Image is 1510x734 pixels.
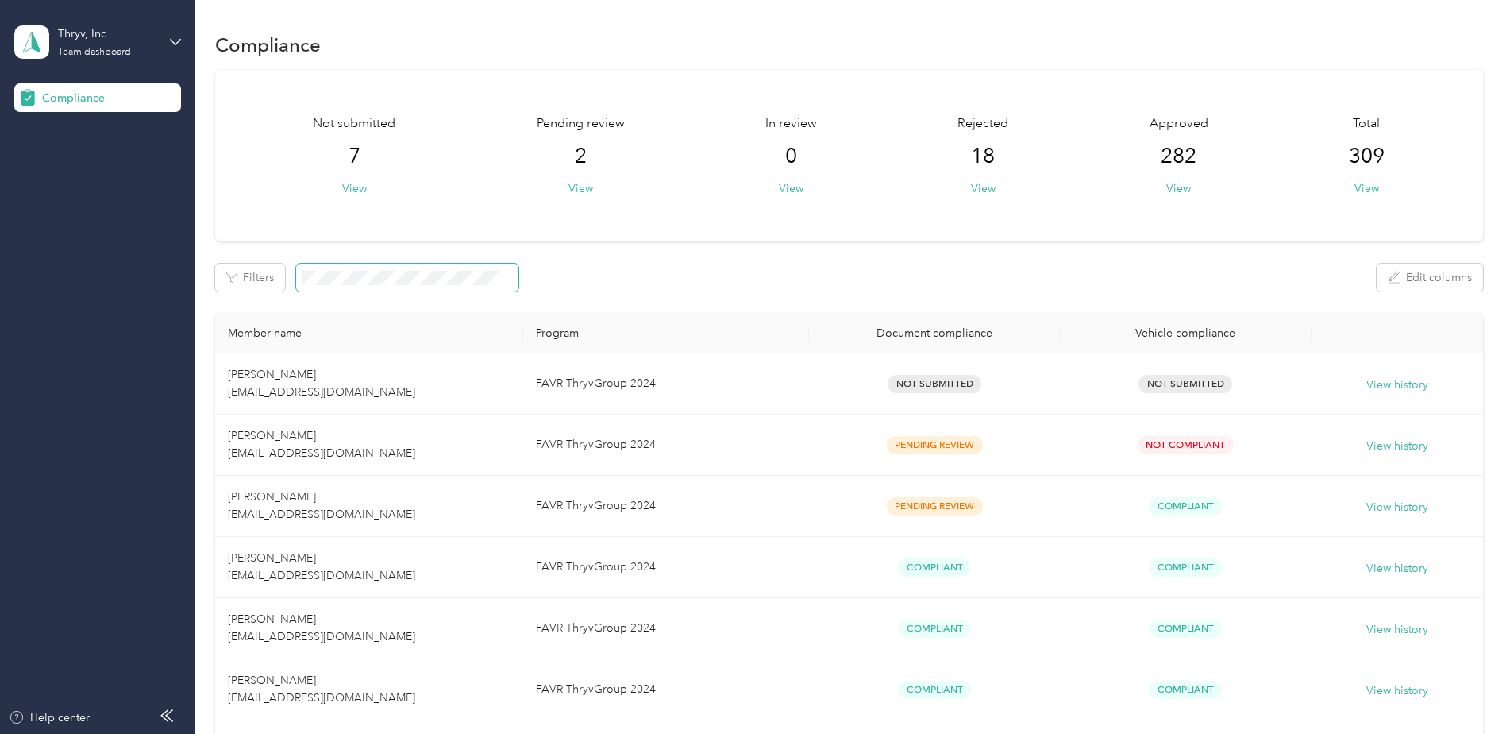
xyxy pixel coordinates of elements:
span: Total [1353,114,1380,133]
button: View [342,180,367,197]
span: 18 [971,144,995,169]
span: Not Submitted [888,375,981,393]
span: 282 [1161,144,1196,169]
span: [PERSON_NAME] [EMAIL_ADDRESS][DOMAIN_NAME] [228,368,415,399]
td: FAVR ThryvGroup 2024 [523,598,809,659]
td: FAVR ThryvGroup 2024 [523,659,809,720]
button: View history [1366,621,1428,639]
span: Not submitted [313,114,395,133]
span: [PERSON_NAME] [EMAIL_ADDRESS][DOMAIN_NAME] [228,429,415,460]
span: [PERSON_NAME] [EMAIL_ADDRESS][DOMAIN_NAME] [228,490,415,521]
th: Program [523,314,809,353]
span: 7 [349,144,360,169]
h1: Compliance [215,37,321,53]
button: View [568,180,593,197]
span: 0 [785,144,797,169]
button: View [1166,180,1191,197]
button: View history [1366,682,1428,700]
span: Compliant [1149,558,1222,577]
div: Thryv, Inc [58,25,157,42]
button: View [971,180,996,197]
div: Document compliance [822,326,1047,340]
span: Compliance [42,90,105,106]
span: Not Compliant [1138,436,1234,454]
button: View history [1366,377,1428,394]
button: Edit columns [1377,264,1483,292]
div: Vehicle compliance [1073,326,1298,340]
span: Compliant [898,681,971,699]
span: Rejected [957,114,1008,133]
td: FAVR ThryvGroup 2024 [523,476,809,537]
span: In review [765,114,817,133]
span: Approved [1150,114,1208,133]
button: Help center [9,709,90,726]
span: [PERSON_NAME] [EMAIL_ADDRESS][DOMAIN_NAME] [228,551,415,582]
span: Compliant [1149,620,1222,638]
span: Compliant [1149,497,1222,516]
span: [PERSON_NAME] [EMAIL_ADDRESS][DOMAIN_NAME] [228,674,415,705]
span: Compliant [898,558,971,577]
span: Not Submitted [1138,375,1232,393]
button: View history [1366,499,1428,516]
div: Team dashboard [58,48,131,57]
span: [PERSON_NAME] [EMAIL_ADDRESS][DOMAIN_NAME] [228,612,415,643]
span: Pending review [537,114,625,133]
button: Filters [215,264,285,292]
td: FAVR ThryvGroup 2024 [523,537,809,598]
td: FAVR ThryvGroup 2024 [523,415,809,476]
button: View history [1366,438,1428,455]
button: View [1354,180,1379,197]
span: 309 [1349,144,1385,169]
span: Compliant [1149,681,1222,699]
button: View history [1366,560,1428,578]
button: View [779,180,803,197]
span: Compliant [898,620,971,638]
span: Pending Review [887,436,983,454]
th: Member name [215,314,523,353]
iframe: Everlance-gr Chat Button Frame [1421,645,1510,734]
td: FAVR ThryvGroup 2024 [523,353,809,415]
span: 2 [575,144,587,169]
span: Pending Review [887,497,983,516]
